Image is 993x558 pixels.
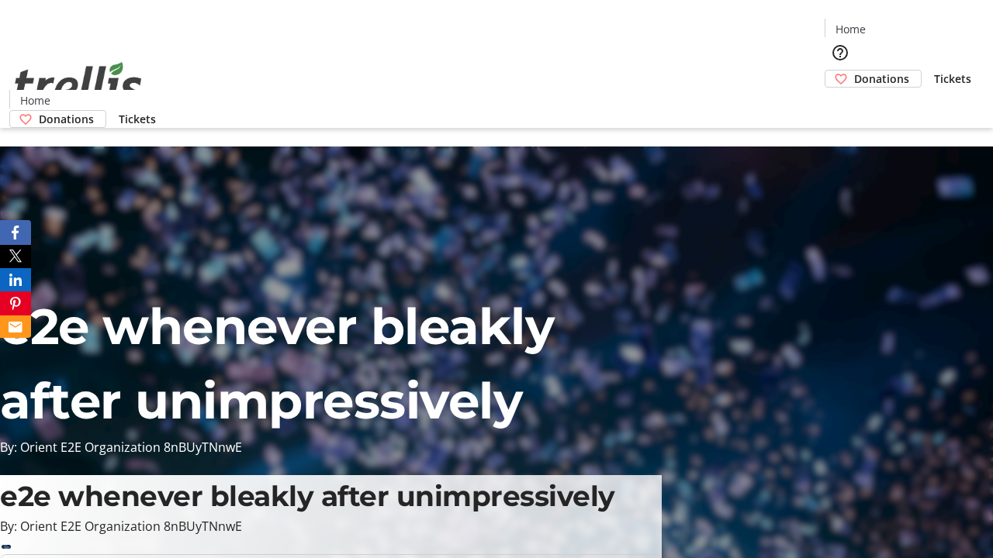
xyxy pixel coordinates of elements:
span: Home [836,21,866,37]
a: Tickets [106,111,168,127]
img: Orient E2E Organization 8nBUyTNnwE's Logo [9,45,147,122]
span: Donations [39,111,94,127]
span: Tickets [934,71,971,87]
a: Donations [825,70,922,88]
span: Tickets [119,111,156,127]
a: Donations [9,110,106,128]
a: Home [10,92,60,108]
a: Home [825,21,875,37]
button: Cart [825,88,856,119]
button: Help [825,37,856,68]
span: Home [20,92,50,108]
a: Tickets [922,71,984,87]
span: Donations [854,71,909,87]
